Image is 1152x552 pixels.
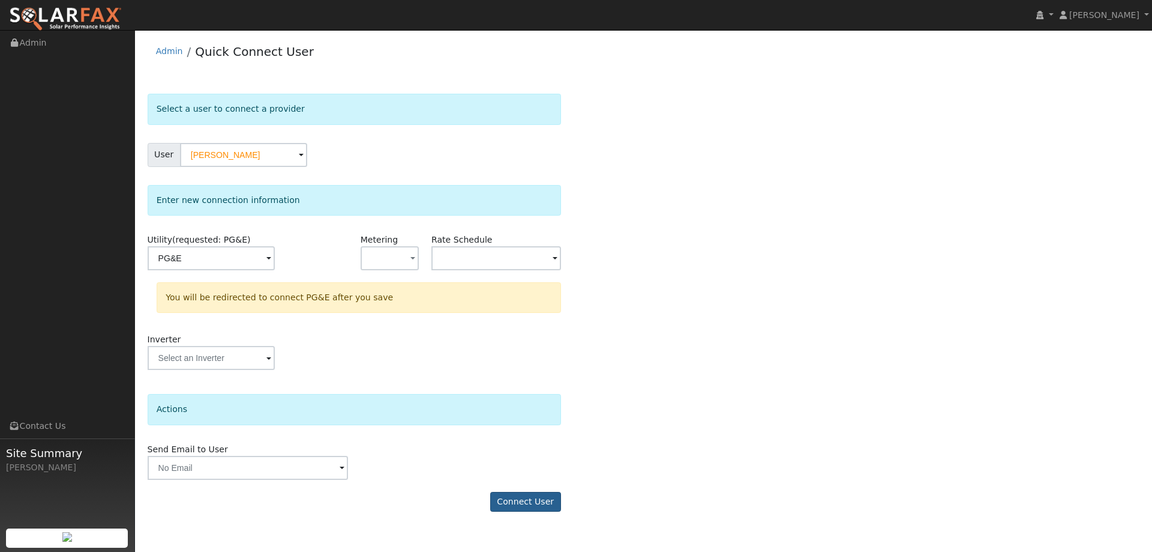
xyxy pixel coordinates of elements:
[157,282,561,313] div: You will be redirected to connect PG&E after you save
[148,333,181,346] label: Inverter
[148,456,348,480] input: No Email
[156,46,183,56] a: Admin
[431,234,492,246] label: Rate Schedule
[6,445,128,461] span: Site Summary
[490,492,561,512] button: Connect User
[62,532,72,542] img: retrieve
[195,44,314,59] a: Quick Connect User
[148,94,561,124] div: Select a user to connect a provider
[9,7,122,32] img: SolarFax
[148,185,561,216] div: Enter new connection information
[6,461,128,474] div: [PERSON_NAME]
[148,143,181,167] span: User
[148,443,228,456] label: Send Email to User
[180,143,307,167] input: Select a User
[148,346,275,370] input: Select an Inverter
[361,234,398,246] label: Metering
[148,234,251,246] label: Utility
[148,394,561,425] div: Actions
[172,235,251,244] span: (requested: PG&E)
[1069,10,1139,20] span: [PERSON_NAME]
[148,246,275,270] input: Select a Utility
